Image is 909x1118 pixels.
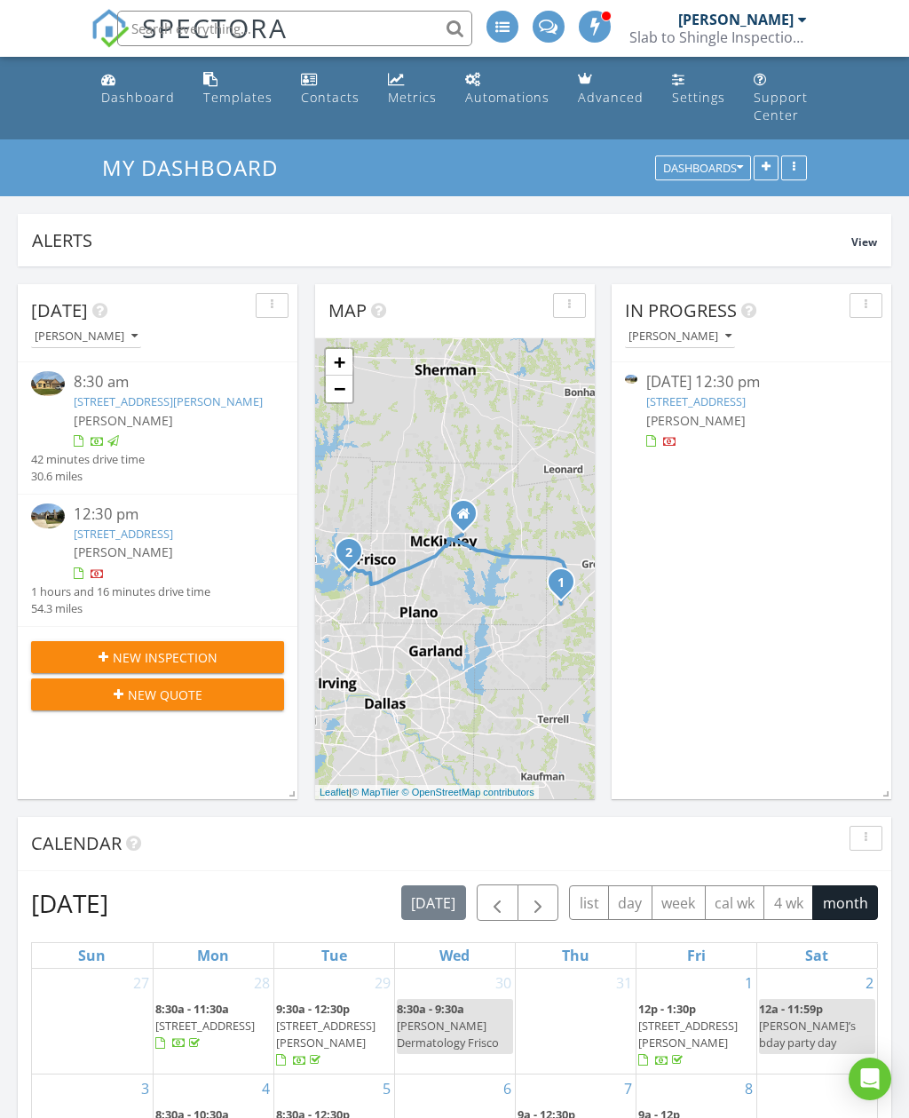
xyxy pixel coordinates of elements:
[851,234,877,250] span: View
[465,89,549,106] div: Automations
[620,1074,636,1103] a: Go to August 7, 2025
[31,468,145,485] div: 30.6 miles
[74,412,173,429] span: [PERSON_NAME]
[741,1074,756,1103] a: Go to August 8, 2025
[812,885,878,920] button: month
[849,1058,891,1100] div: Open Intercom Messenger
[397,1018,499,1051] span: [PERSON_NAME] Dermatology Frisco
[31,503,284,617] a: 12:30 pm [STREET_ADDRESS] [PERSON_NAME] 1 hours and 16 minutes drive time 54.3 miles
[31,503,65,528] img: 9363037%2Fcover_photos%2FP0NYpyI5IYc0dxAKRfPi%2Fsmall.jpg
[763,885,813,920] button: 4 wk
[571,64,651,115] a: Advanced
[31,678,284,710] button: New Quote
[74,371,264,393] div: 8:30 am
[754,89,808,123] div: Support Center
[625,298,737,322] span: In Progress
[32,969,153,1074] td: Go to July 27, 2025
[613,969,636,997] a: Go to July 31, 2025
[655,156,751,181] button: Dashboards
[636,969,756,1074] td: Go to August 1, 2025
[665,64,732,115] a: Settings
[117,11,472,46] input: Search everything...
[74,543,173,560] span: [PERSON_NAME]
[153,969,273,1074] td: Go to July 28, 2025
[328,298,367,322] span: Map
[31,298,88,322] span: [DATE]
[130,969,153,997] a: Go to July 27, 2025
[629,28,807,46] div: Slab to Shingle Inspections PLLC
[397,1001,464,1017] span: 8:30a - 9:30a
[294,64,367,115] a: Contacts
[276,999,392,1072] a: 9:30a - 12:30p [STREET_ADDRESS][PERSON_NAME]
[652,885,706,920] button: week
[638,1001,696,1017] span: 12p - 1:30p
[320,787,349,797] a: Leaflet
[250,969,273,997] a: Go to July 28, 2025
[194,943,233,968] a: Monday
[91,9,130,48] img: The Best Home Inspection Software - Spectora
[31,371,284,485] a: 8:30 am [STREET_ADDRESS][PERSON_NAME] [PERSON_NAME] 42 minutes drive time 30.6 miles
[273,969,394,1074] td: Go to July 29, 2025
[276,1018,375,1051] span: [STREET_ADDRESS][PERSON_NAME]
[756,969,877,1074] td: Go to August 2, 2025
[638,1018,738,1051] span: [STREET_ADDRESS][PERSON_NAME]
[345,547,352,559] i: 2
[74,503,264,526] div: 12:30 pm
[155,1001,255,1051] a: 8:30a - 11:30a [STREET_ADDRESS]
[557,577,565,590] i: 1
[349,551,360,562] div: 3741 Manchester, The Colony, TX 75056
[31,885,108,921] h2: [DATE]
[318,943,351,968] a: Tuesday
[91,24,288,61] a: SPECTORA
[74,526,173,542] a: [STREET_ADDRESS]
[678,11,794,28] div: [PERSON_NAME]
[258,1074,273,1103] a: Go to August 4, 2025
[663,163,743,175] div: Dashboards
[101,89,175,106] div: Dashboard
[515,969,636,1074] td: Go to July 31, 2025
[500,1074,515,1103] a: Go to August 6, 2025
[276,1001,375,1068] a: 9:30a - 12:30p [STREET_ADDRESS][PERSON_NAME]
[458,64,557,115] a: Automations (Advanced)
[196,64,280,115] a: Templates
[569,885,609,920] button: list
[401,885,466,920] button: [DATE]
[276,1001,350,1017] span: 9:30a - 12:30p
[31,831,122,855] span: Calendar
[436,943,473,968] a: Wednesday
[379,1074,394,1103] a: Go to August 5, 2025
[646,371,858,393] div: [DATE] 12:30 pm
[672,89,725,106] div: Settings
[492,969,515,997] a: Go to July 30, 2025
[625,375,637,384] img: 9363037%2Fcover_photos%2FP0NYpyI5IYc0dxAKRfPi%2Fsmall.jpg
[102,153,293,182] a: My Dashboard
[518,884,559,921] button: Next month
[75,943,109,968] a: Sunday
[32,228,851,252] div: Alerts
[31,600,210,617] div: 54.3 miles
[155,999,272,1055] a: 8:30a - 11:30a [STREET_ADDRESS]
[705,885,765,920] button: cal wk
[646,393,746,409] a: [STREET_ADDRESS]
[388,89,437,106] div: Metrics
[558,943,593,968] a: Thursday
[31,451,145,468] div: 42 minutes drive time
[561,582,572,592] div: 300 Skyward Ln, Caddo Mills, TX 75135
[625,325,735,349] button: [PERSON_NAME]
[301,89,360,106] div: Contacts
[646,412,746,429] span: [PERSON_NAME]
[741,969,756,997] a: Go to August 1, 2025
[31,641,284,673] button: New Inspection
[747,64,815,132] a: Support Center
[371,969,394,997] a: Go to July 29, 2025
[394,969,515,1074] td: Go to July 30, 2025
[31,371,65,396] img: 9285393%2Fcover_photos%2FLW76B5hUijPfLS5OUJaq%2Fsmall.jpg
[578,89,644,106] div: Advanced
[326,376,352,402] a: Zoom out
[625,371,878,450] a: [DATE] 12:30 pm [STREET_ADDRESS] [PERSON_NAME]
[638,999,755,1072] a: 12p - 1:30p [STREET_ADDRESS][PERSON_NAME]
[155,1001,229,1017] span: 8:30a - 11:30a
[74,393,263,409] a: [STREET_ADDRESS][PERSON_NAME]
[463,513,474,524] div: 610 New Hope rd E, Mckinney Texas 75071
[203,89,273,106] div: Templates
